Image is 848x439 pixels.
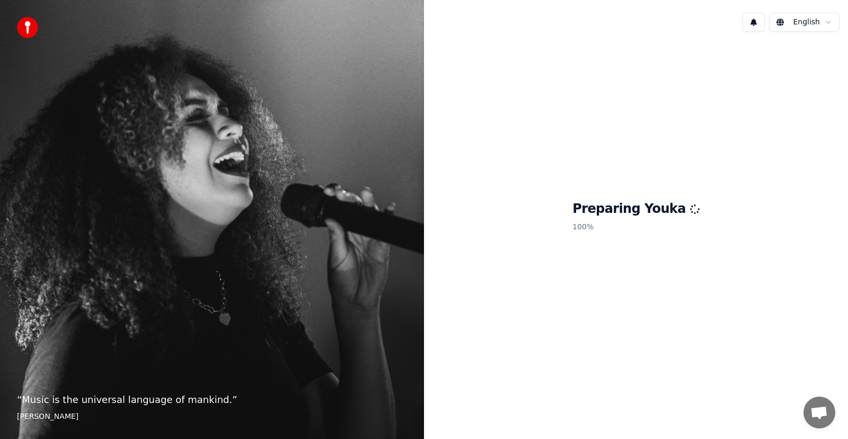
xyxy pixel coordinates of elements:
p: 100 % [572,218,700,237]
footer: [PERSON_NAME] [17,411,407,422]
img: youka [17,17,38,38]
h1: Preparing Youka [572,201,700,218]
p: “ Music is the universal language of mankind. ” [17,392,407,407]
div: Open chat [803,397,835,428]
